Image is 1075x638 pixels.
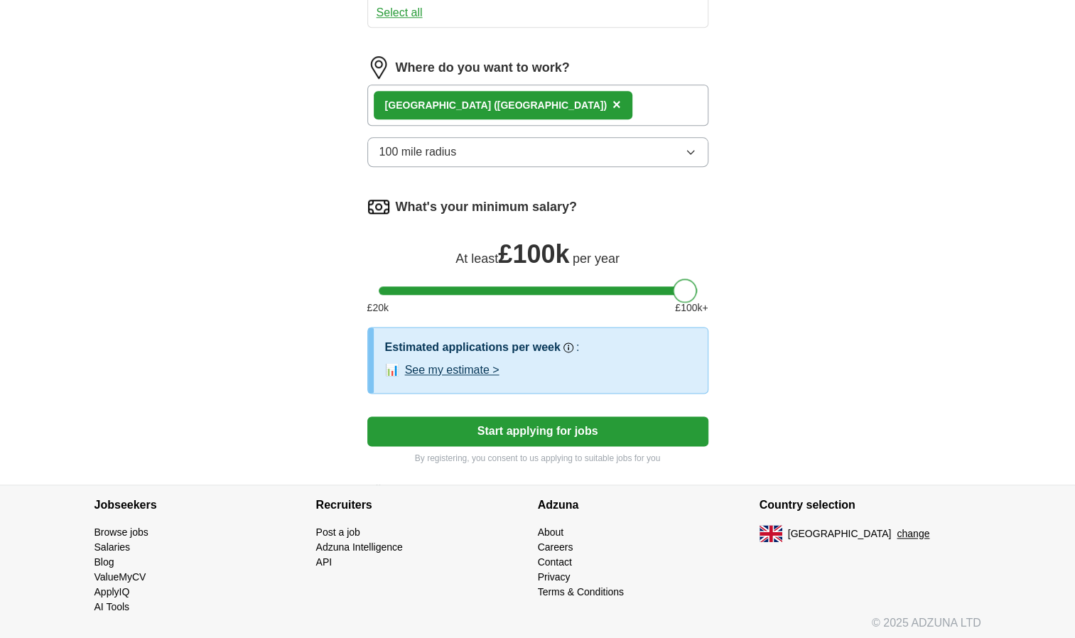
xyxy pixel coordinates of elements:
label: Where do you want to work? [396,58,570,77]
span: At least [455,252,498,266]
span: £ 20 k [367,301,389,315]
a: ApplyIQ [94,586,130,598]
span: 100 mile radius [379,144,457,161]
a: Careers [538,541,573,553]
button: Start applying for jobs [367,416,708,446]
a: Post a job [316,526,360,538]
h4: Country selection [760,485,981,525]
img: salary.png [367,195,390,218]
strong: [GEOGRAPHIC_DATA] [385,99,492,111]
a: Privacy [538,571,571,583]
a: About [538,526,564,538]
a: Contact [538,556,572,568]
span: 📊 [385,362,399,379]
a: API [316,556,333,568]
a: ValueMyCV [94,571,146,583]
img: location.png [367,56,390,79]
h3: Estimated applications per week [385,339,561,356]
h3: : [576,339,579,356]
a: AI Tools [94,601,130,612]
span: [GEOGRAPHIC_DATA] [788,526,892,541]
img: UK flag [760,525,782,542]
label: What's your minimum salary? [396,198,577,217]
a: Browse jobs [94,526,148,538]
button: × [612,94,621,116]
p: By registering, you consent to us applying to suitable jobs for you [367,452,708,465]
a: Adzuna Intelligence [316,541,403,553]
button: change [897,526,929,541]
button: See my estimate > [405,362,499,379]
a: Salaries [94,541,131,553]
a: Blog [94,556,114,568]
a: Terms & Conditions [538,586,624,598]
span: £ 100k [498,239,569,269]
span: ([GEOGRAPHIC_DATA]) [494,99,607,111]
button: Select all [377,4,423,21]
span: × [612,97,621,112]
span: per year [573,252,620,266]
button: 100 mile radius [367,137,708,167]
